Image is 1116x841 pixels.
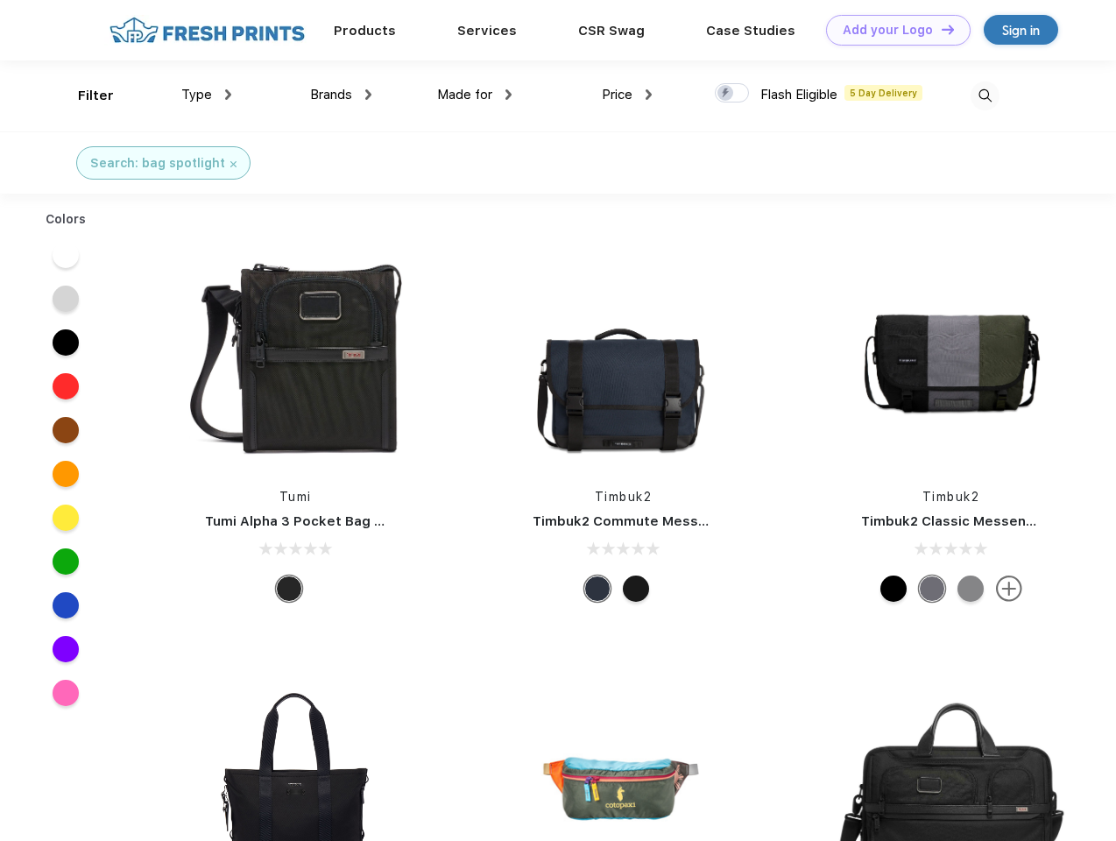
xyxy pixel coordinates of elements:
[646,89,652,100] img: dropdown.png
[32,210,100,229] div: Colors
[843,23,933,38] div: Add your Logo
[437,87,492,102] span: Made for
[844,85,922,101] span: 5 Day Delivery
[279,490,312,504] a: Tumi
[602,87,632,102] span: Price
[984,15,1058,45] a: Sign in
[595,490,653,504] a: Timbuk2
[78,86,114,106] div: Filter
[861,513,1078,529] a: Timbuk2 Classic Messenger Bag
[225,89,231,100] img: dropdown.png
[760,87,837,102] span: Flash Eligible
[90,154,225,173] div: Search: bag spotlight
[996,576,1022,602] img: more.svg
[919,576,945,602] div: Eco Army Pop
[276,576,302,602] div: Black
[623,576,649,602] div: Eco Black
[230,161,237,167] img: filter_cancel.svg
[880,576,907,602] div: Eco Black
[181,87,212,102] span: Type
[334,23,396,39] a: Products
[205,513,410,529] a: Tumi Alpha 3 Pocket Bag Small
[104,15,310,46] img: fo%20logo%202.webp
[971,81,999,110] img: desktop_search.svg
[533,513,767,529] a: Timbuk2 Commute Messenger Bag
[365,89,371,100] img: dropdown.png
[942,25,954,34] img: DT
[835,237,1068,470] img: func=resize&h=266
[584,576,611,602] div: Eco Nautical
[310,87,352,102] span: Brands
[1002,20,1040,40] div: Sign in
[506,237,739,470] img: func=resize&h=266
[957,576,984,602] div: Eco Gunmetal
[505,89,512,100] img: dropdown.png
[922,490,980,504] a: Timbuk2
[179,237,412,470] img: func=resize&h=266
